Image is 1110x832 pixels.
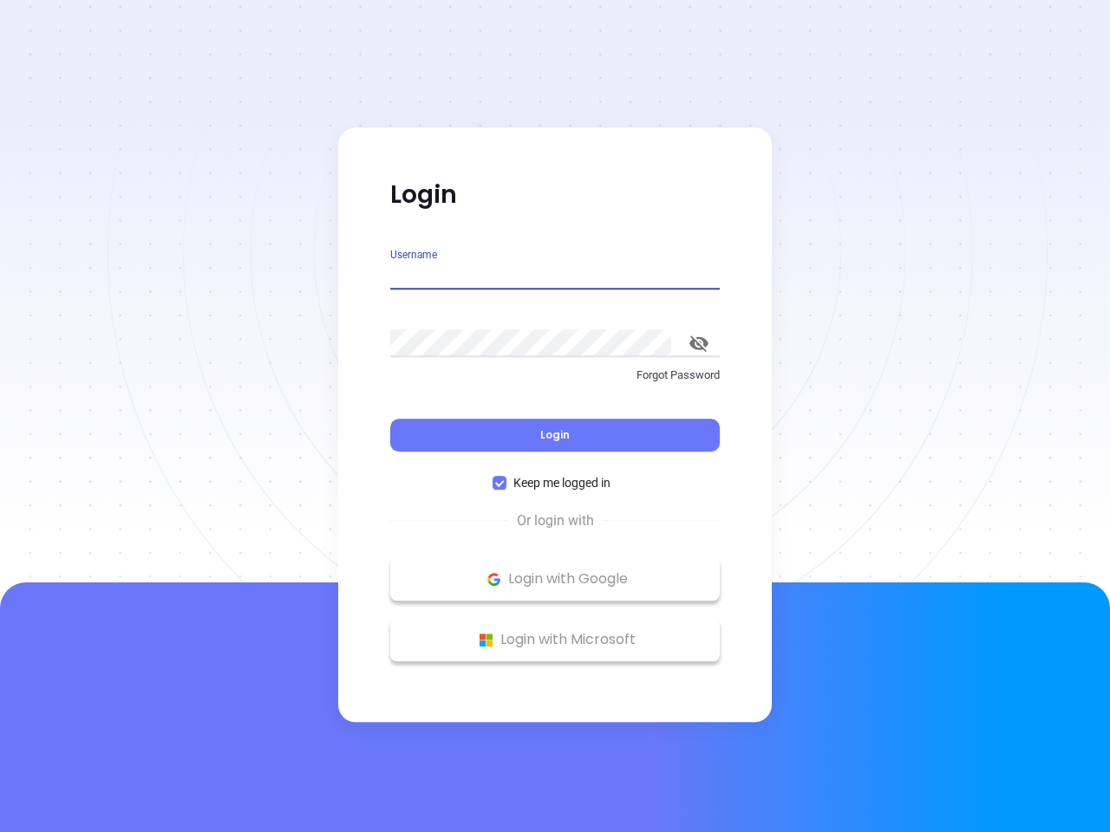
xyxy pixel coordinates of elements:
[390,367,720,398] a: Forgot Password
[399,566,711,592] p: Login with Google
[390,557,720,601] button: Google Logo Login with Google
[540,427,570,442] span: Login
[506,473,617,492] span: Keep me logged in
[390,618,720,661] button: Microsoft Logo Login with Microsoft
[483,569,505,590] img: Google Logo
[390,419,720,452] button: Login
[390,250,437,260] label: Username
[678,322,720,364] button: toggle password visibility
[390,179,720,211] p: Login
[390,367,720,384] p: Forgot Password
[475,629,497,651] img: Microsoft Logo
[508,510,603,531] span: Or login with
[399,627,711,653] p: Login with Microsoft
